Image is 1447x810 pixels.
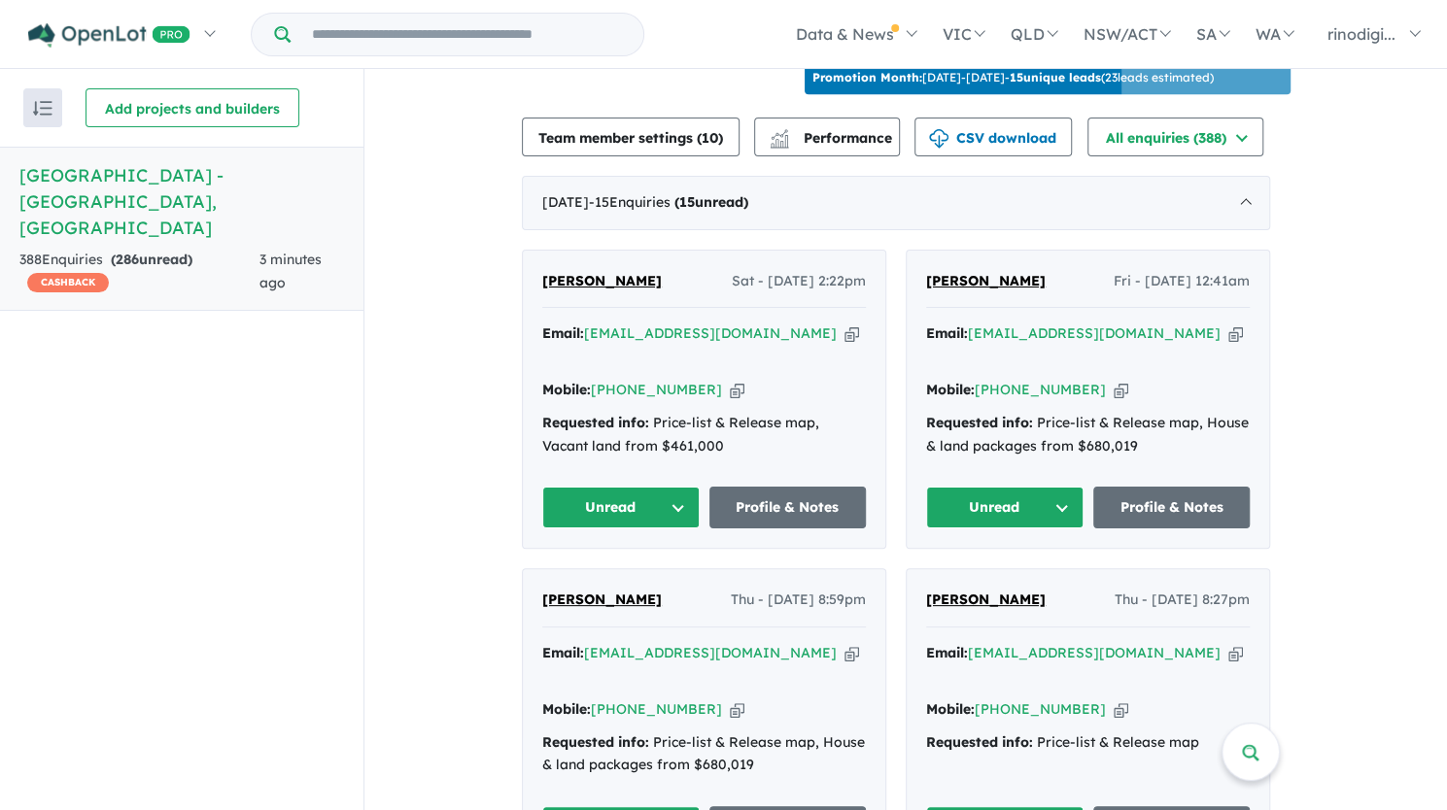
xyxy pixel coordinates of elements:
span: 3 minutes ago [259,251,322,291]
button: Copy [1228,323,1243,344]
span: 286 [116,251,139,268]
div: Price-list & Release map, House & land packages from $680,019 [542,731,866,778]
strong: ( unread) [674,193,748,211]
span: Thu - [DATE] 8:27pm [1115,589,1250,612]
a: [PHONE_NUMBER] [975,381,1106,398]
span: [PERSON_NAME] [926,272,1046,289]
p: [DATE] - [DATE] - ( 23 leads estimated) [812,69,1214,86]
button: Unread [542,487,700,528]
div: 388 Enquir ies [19,249,259,295]
span: - 15 Enquir ies [589,193,748,211]
span: 10 [702,129,718,147]
div: Price-list & Release map, Vacant land from $461,000 [542,412,866,458]
button: All enquiries (388) [1087,118,1263,156]
a: Profile & Notes [709,487,867,528]
button: Copy [730,380,744,400]
img: bar-chart.svg [770,135,789,148]
img: download icon [929,129,948,149]
a: [PHONE_NUMBER] [975,700,1106,718]
strong: Mobile: [542,700,591,718]
a: [PERSON_NAME] [542,589,662,612]
a: [PHONE_NUMBER] [591,381,722,398]
button: Team member settings (10) [522,118,740,156]
b: 15 unique leads [1010,70,1101,84]
button: Copy [844,643,859,663]
button: Add projects and builders [86,88,299,127]
span: [PERSON_NAME] [542,591,662,608]
img: sort.svg [33,101,52,116]
strong: Requested info: [926,414,1033,431]
strong: Mobile: [542,381,591,398]
button: Unread [926,487,1084,528]
strong: Email: [926,324,968,342]
a: [PERSON_NAME] [926,589,1046,612]
strong: ( unread) [111,251,192,268]
a: [EMAIL_ADDRESS][DOMAIN_NAME] [584,324,837,342]
span: Performance [773,129,892,147]
a: [EMAIL_ADDRESS][DOMAIN_NAME] [968,644,1221,661]
span: [PERSON_NAME] [542,272,662,289]
img: line-chart.svg [771,129,788,140]
strong: Requested info: [926,733,1033,751]
div: Price-list & Release map [926,731,1250,755]
a: [PERSON_NAME] [542,270,662,293]
span: rinodigi... [1327,24,1395,44]
img: Openlot PRO Logo White [28,23,190,48]
a: [EMAIL_ADDRESS][DOMAIN_NAME] [968,324,1221,342]
strong: Requested info: [542,414,649,431]
button: CSV download [914,118,1072,156]
span: CASHBACK [27,273,109,292]
input: Try estate name, suburb, builder or developer [294,14,639,55]
span: Sat - [DATE] 2:22pm [732,270,866,293]
button: Copy [1228,643,1243,663]
strong: Requested info: [542,733,649,751]
div: Price-list & Release map, House & land packages from $680,019 [926,412,1250,458]
a: [PHONE_NUMBER] [591,700,722,718]
h5: [GEOGRAPHIC_DATA] - [GEOGRAPHIC_DATA] , [GEOGRAPHIC_DATA] [19,162,344,241]
button: Copy [844,323,859,344]
button: Copy [730,699,744,720]
a: [PERSON_NAME] [926,270,1046,293]
strong: Mobile: [926,381,975,398]
span: Thu - [DATE] 8:59pm [731,589,866,612]
button: Performance [754,118,900,156]
strong: Email: [542,644,584,661]
strong: Email: [926,644,968,661]
span: Fri - [DATE] 12:41am [1114,270,1250,293]
a: [EMAIL_ADDRESS][DOMAIN_NAME] [584,644,837,661]
a: Profile & Notes [1093,487,1251,528]
div: [DATE] [522,176,1270,230]
button: Copy [1114,380,1128,400]
b: Promotion Month: [812,70,922,84]
strong: Email: [542,324,584,342]
span: [PERSON_NAME] [926,591,1046,608]
strong: Mobile: [926,700,975,718]
span: 15 [679,193,695,211]
button: Copy [1114,699,1128,720]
